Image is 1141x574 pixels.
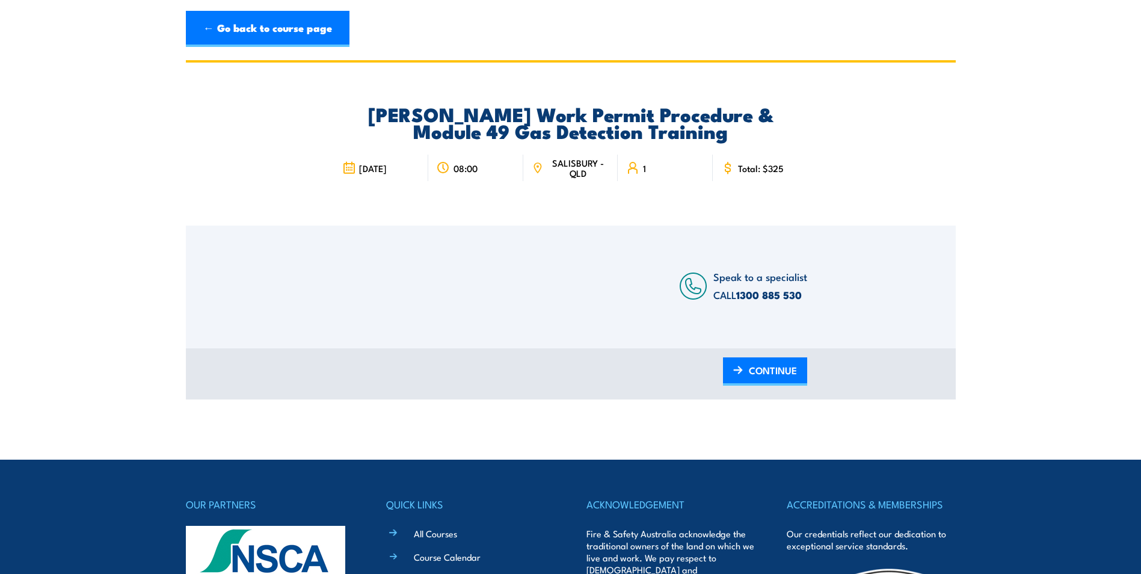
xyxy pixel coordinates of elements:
[359,163,387,173] span: [DATE]
[386,496,555,513] h4: QUICK LINKS
[586,496,755,513] h4: ACKNOWLEDGEMENT
[787,496,955,513] h4: ACCREDITATIONS & MEMBERSHIPS
[749,354,797,386] span: CONTINUE
[643,163,646,173] span: 1
[736,287,802,303] a: 1300 885 530
[334,105,807,139] h2: [PERSON_NAME] Work Permit Procedure & Module 49 Gas Detection Training
[738,163,784,173] span: Total: $325
[547,158,609,178] span: SALISBURY - QLD
[723,357,807,386] a: CONTINUE
[454,163,478,173] span: 08:00
[414,551,481,563] a: Course Calendar
[186,496,354,513] h4: OUR PARTNERS
[787,528,955,552] p: Our credentials reflect our dedication to exceptional service standards.
[186,11,349,47] a: ← Go back to course page
[414,527,457,540] a: All Courses
[713,269,807,302] span: Speak to a specialist CALL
